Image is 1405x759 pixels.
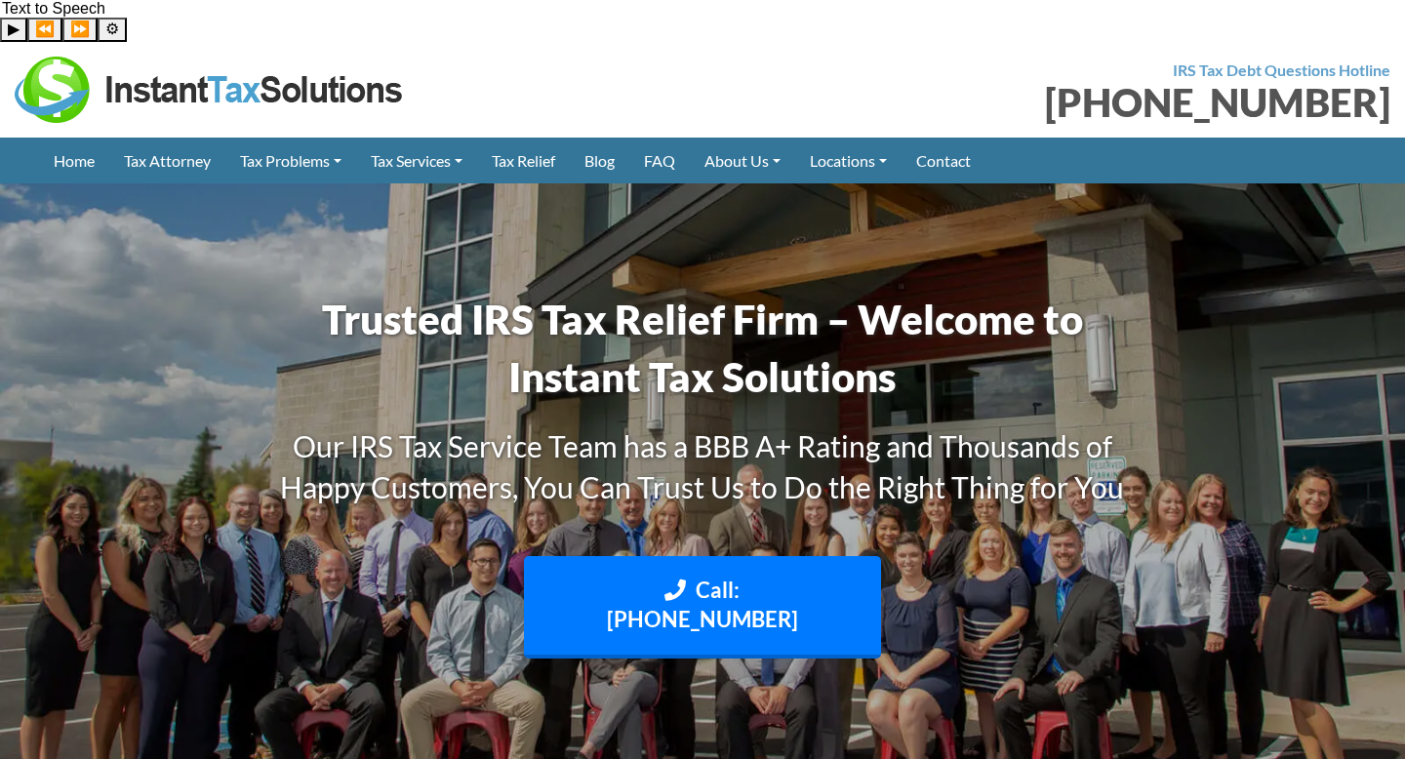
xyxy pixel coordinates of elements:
[795,138,902,183] a: Locations
[254,425,1151,507] h3: Our IRS Tax Service Team has a BBB A+ Rating and Thousands of Happy Customers, You Can Trust Us t...
[524,556,881,659] a: Call: [PHONE_NUMBER]
[109,138,225,183] a: Tax Attorney
[62,18,98,41] button: Forward
[15,78,405,97] a: Instant Tax Solutions Logo
[356,138,477,183] a: Tax Services
[902,138,985,183] a: Contact
[254,291,1151,406] h1: Trusted IRS Tax Relief Firm – Welcome to Instant Tax Solutions
[15,57,405,123] img: Instant Tax Solutions Logo
[98,18,127,41] button: Settings
[717,83,1390,122] div: [PHONE_NUMBER]
[225,138,356,183] a: Tax Problems
[570,138,629,183] a: Blog
[27,18,62,41] button: Previous
[629,138,690,183] a: FAQ
[39,138,109,183] a: Home
[477,138,570,183] a: Tax Relief
[1173,60,1390,79] strong: IRS Tax Debt Questions Hotline
[690,138,795,183] a: About Us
